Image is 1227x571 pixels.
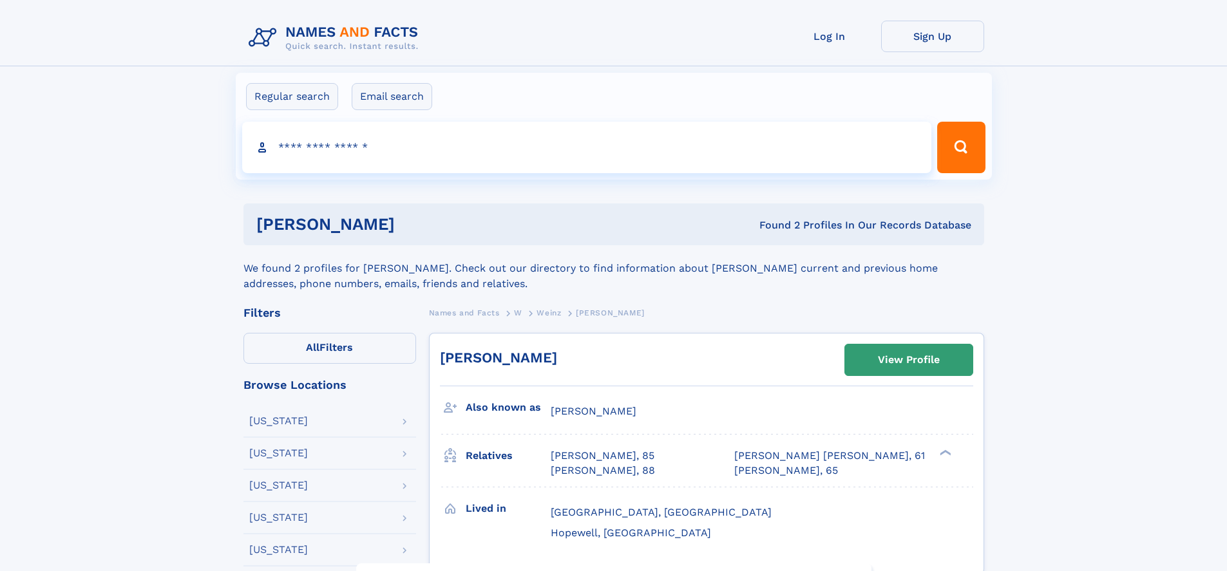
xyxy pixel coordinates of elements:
span: [PERSON_NAME] [576,308,645,317]
label: Regular search [246,83,338,110]
input: search input [242,122,932,173]
div: Found 2 Profiles In Our Records Database [577,218,971,232]
a: [PERSON_NAME], 85 [551,449,654,463]
h3: Also known as [466,397,551,418]
a: Log In [778,21,881,52]
a: [PERSON_NAME] [PERSON_NAME], 61 [734,449,925,463]
button: Search Button [937,122,985,173]
span: All [306,341,319,353]
div: We found 2 profiles for [PERSON_NAME]. Check out our directory to find information about [PERSON_... [243,245,984,292]
span: Hopewell, [GEOGRAPHIC_DATA] [551,527,711,539]
span: Weinz [537,308,561,317]
div: [US_STATE] [249,480,308,491]
a: Names and Facts [429,304,500,321]
label: Email search [352,83,432,110]
h3: Lived in [466,498,551,520]
label: Filters [243,333,416,364]
a: [PERSON_NAME], 65 [734,463,838,478]
div: [US_STATE] [249,512,308,523]
h3: Relatives [466,445,551,467]
div: ❯ [937,449,952,457]
a: [PERSON_NAME] [440,350,557,366]
span: W [514,308,522,317]
a: View Profile [845,344,973,375]
a: Sign Up [881,21,984,52]
img: Logo Names and Facts [243,21,429,55]
div: [US_STATE] [249,448,308,458]
h1: [PERSON_NAME] [256,216,577,232]
span: [PERSON_NAME] [551,405,636,417]
span: [GEOGRAPHIC_DATA], [GEOGRAPHIC_DATA] [551,506,772,518]
div: [US_STATE] [249,545,308,555]
div: [US_STATE] [249,416,308,426]
a: W [514,304,522,321]
a: [PERSON_NAME], 88 [551,463,655,478]
a: Weinz [537,304,561,321]
div: View Profile [878,345,940,375]
div: Filters [243,307,416,319]
div: Browse Locations [243,379,416,391]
